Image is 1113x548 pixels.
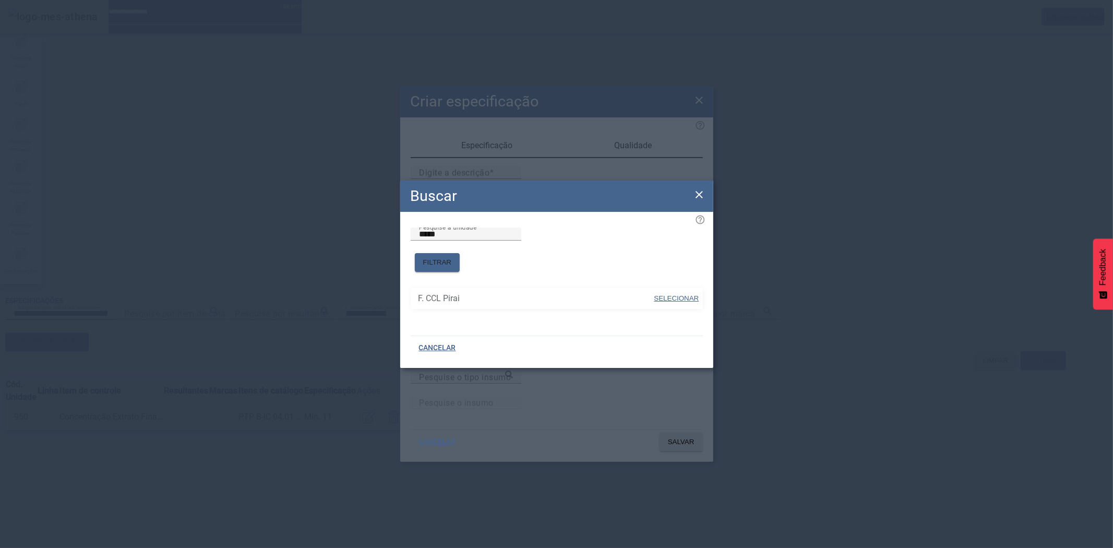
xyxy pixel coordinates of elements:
h2: Buscar [411,185,458,207]
mat-label: Pesquise a unidade [419,223,476,231]
button: FILTRAR [415,253,460,272]
button: SELECIONAR [653,289,700,308]
span: F. CCL Pirai [418,292,653,305]
span: Feedback [1098,249,1108,285]
button: CANCELAR [411,339,464,358]
span: SELECIONAR [654,294,699,302]
span: SALVAR [668,437,695,447]
button: SALVAR [660,433,703,451]
span: FILTRAR [423,257,452,268]
span: CANCELAR [419,343,456,353]
span: CANCELAR [419,437,456,447]
button: CANCELAR [411,433,464,451]
button: Feedback - Mostrar pesquisa [1093,239,1113,309]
